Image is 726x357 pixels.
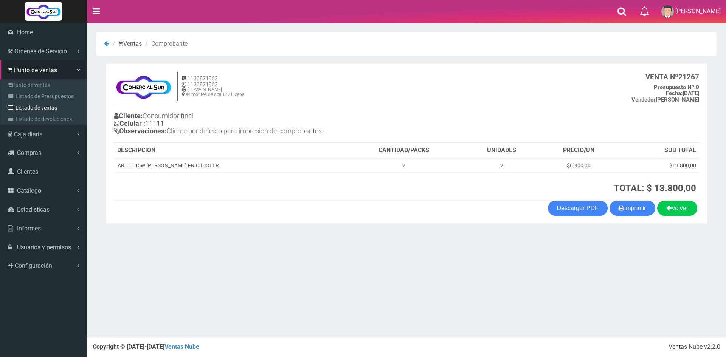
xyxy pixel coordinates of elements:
span: Compras [17,149,41,156]
span: Punto de ventas [14,66,57,74]
div: Ventas Nube v2.2.0 [669,343,720,351]
li: Ventas [111,40,142,48]
span: Clientes [17,168,38,175]
strong: TOTAL: $ 13.800,00 [614,183,696,193]
h6: [DOMAIN_NAME] av montes de oca 1721, caba [182,87,244,97]
th: CANTIDAD/PACKS [343,143,464,158]
strong: Presupuesto Nº: [654,84,696,91]
img: Logo grande [25,2,62,21]
li: Comprobante [143,40,188,48]
th: UNIDADES [464,143,539,158]
th: DESCRIPCION [114,143,343,158]
td: $13.800,00 [619,158,699,173]
a: Listado de devoluciones [2,113,87,125]
strong: Vendedor [631,96,656,103]
a: Descargar PDF [548,201,608,216]
span: Configuración [15,262,52,269]
a: Volver [657,201,697,216]
b: 0 [654,84,699,91]
b: Celular : [114,119,145,127]
b: [PERSON_NAME] [631,96,699,103]
th: SUB TOTAL [619,143,699,158]
a: Ventas Nube [164,343,199,350]
span: Home [17,29,33,36]
td: 2 [464,158,539,173]
button: Imprimir [610,201,655,216]
td: AR111 15W [PERSON_NAME] FRIO IDOLER [114,158,343,173]
b: 21267 [645,73,699,81]
span: Estadisticas [17,206,50,213]
a: Punto de ventas [2,79,87,91]
h4: Consumidor final 11111 Cliente por defecto para impresion de comprobantes [114,110,406,138]
strong: VENTA Nº [645,73,678,81]
td: $6.900,00 [539,158,619,173]
b: Observaciones: [114,127,166,135]
span: Usuarios y permisos [17,244,71,251]
b: [DATE] [666,90,699,97]
h5: 1130871952 1130871952 [182,76,244,87]
span: Catálogo [17,187,41,194]
img: User Image [661,5,674,18]
a: Listado de ventas [2,102,87,113]
td: 2 [343,158,464,173]
a: Listado de Presupuestos [2,91,87,102]
img: f695dc5f3a855ddc19300c990e0c55a2.jpg [114,71,173,102]
span: Informes [17,225,41,232]
th: PRECIO/UN [539,143,619,158]
span: Caja diaria [14,131,43,138]
strong: Fecha: [666,90,683,97]
span: [PERSON_NAME] [675,8,721,15]
span: Ordenes de Servicio [14,48,67,55]
strong: Copyright © [DATE]-[DATE] [93,343,199,350]
b: Cliente: [114,112,143,120]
